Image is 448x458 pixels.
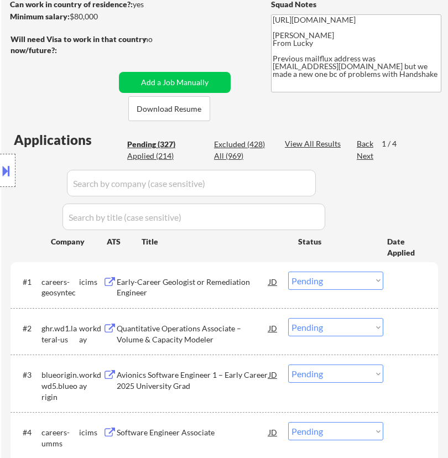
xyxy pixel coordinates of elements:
[357,138,374,149] div: Back
[41,427,79,449] div: careers-umms
[79,277,103,288] div: icims
[23,369,33,381] div: #3
[268,318,278,338] div: JD
[268,272,278,292] div: JD
[10,11,194,22] div: $80,000
[387,236,425,258] div: Date Applied
[79,427,103,438] div: icims
[79,369,103,391] div: workday
[298,231,371,251] div: Status
[79,323,103,345] div: workday
[357,150,374,162] div: Next
[285,138,344,149] div: View All Results
[268,365,278,384] div: JD
[117,427,269,438] div: Software Engineer Associate
[41,369,79,402] div: blueorigin.wd5.blueorigin
[23,277,33,288] div: #1
[41,277,79,298] div: careers-geosyntec
[214,150,269,162] div: All (969)
[117,277,269,298] div: Early-Career Geologist or Remediation Engineer
[142,236,288,247] div: Title
[41,323,79,345] div: ghr.wd1.lateral-us
[11,34,148,55] strong: Will need Visa to work in that country now/future?:
[117,323,269,345] div: Quantitative Operations Associate – Volume & Capacity Modeler
[10,12,70,21] strong: Minimum salary:
[382,138,407,149] div: 1 / 4
[23,427,33,438] div: #4
[268,422,278,442] div: JD
[144,34,175,45] div: no
[117,369,269,391] div: Avionics Software Engineer 1 – Early Career 2025 University Grad
[23,323,33,334] div: #2
[214,139,269,150] div: Excluded (428)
